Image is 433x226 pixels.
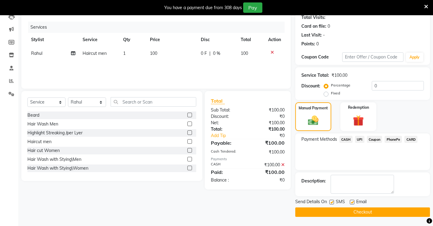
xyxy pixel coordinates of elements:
[301,14,325,21] div: Total Visits:
[406,53,423,62] button: Apply
[211,98,225,104] span: Total
[299,105,328,111] label: Manual Payment
[356,199,367,206] span: Email
[331,83,350,88] label: Percentage
[206,139,248,147] div: Payable:
[206,120,248,126] div: Net:
[301,178,326,184] div: Description:
[301,41,315,47] div: Points:
[248,126,289,132] div: ₹100.00
[213,50,220,57] span: 0 %
[301,83,320,89] div: Discount:
[28,22,289,33] div: Services
[339,136,353,143] span: CASH
[323,32,325,38] div: -
[301,72,329,79] div: Service Total:
[248,168,289,176] div: ₹100.00
[316,41,319,47] div: 0
[350,114,367,128] img: _gift.svg
[206,177,248,183] div: Balance :
[111,97,196,107] input: Search or Scan
[248,149,289,155] div: ₹100.00
[206,149,248,155] div: Cash Tendered:
[328,23,330,30] div: 0
[27,156,81,163] div: Hair Wash with Stying\Men
[243,2,262,13] button: Pay
[27,147,60,154] div: Hair cut Women
[295,207,430,217] button: Checkout
[31,51,42,56] span: Rahul
[206,162,248,168] div: CASH
[248,107,289,113] div: ₹100.00
[241,51,248,56] span: 100
[123,51,126,56] span: 1
[164,5,242,11] div: You have a payment due from 308 days
[248,139,289,147] div: ₹100.00
[27,165,88,171] div: Hair Wash with Stying\Women
[248,113,289,120] div: ₹0
[209,50,211,57] span: |
[248,120,289,126] div: ₹100.00
[27,121,58,127] div: Hair Wash Men
[79,33,119,47] th: Service
[332,72,347,79] div: ₹100.00
[342,52,403,62] input: Enter Offer / Coupon Code
[355,136,364,143] span: UPI
[248,162,289,168] div: ₹100.00
[27,130,83,136] div: Highlight Streaking /per Lyer
[206,126,248,132] div: Total:
[206,168,248,176] div: Paid:
[404,136,417,143] span: CARD
[150,51,157,56] span: 100
[301,23,326,30] div: Card on file:
[301,136,337,143] span: Payment Methods
[197,33,237,47] th: Disc
[385,136,402,143] span: PhonePe
[119,33,146,47] th: Qty
[201,50,207,57] span: 0 F
[206,107,248,113] div: Sub Total:
[301,54,342,60] div: Coupon Code
[367,136,382,143] span: Coupon
[248,177,289,183] div: ₹0
[336,199,345,206] span: SMS
[348,105,369,110] label: Redemption
[206,132,254,139] a: Add Tip
[305,115,322,126] img: _cash.svg
[301,32,322,38] div: Last Visit:
[27,33,79,47] th: Stylist
[206,113,248,120] div: Discount:
[237,33,264,47] th: Total
[295,199,327,206] span: Send Details On
[331,90,340,96] label: Fixed
[27,139,51,145] div: Haircut men
[27,112,39,118] div: Beard
[83,51,107,56] span: Haircut men
[264,33,285,47] th: Action
[211,157,285,162] div: Payments
[255,132,289,139] div: ₹0
[146,33,197,47] th: Price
